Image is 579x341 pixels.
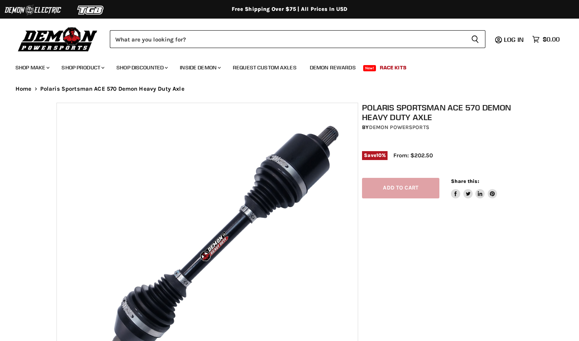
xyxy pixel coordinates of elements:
[369,124,429,131] a: Demon Powersports
[227,60,302,76] a: Request Custom Axles
[10,57,558,76] ul: Main menu
[174,60,225,76] a: Inside Demon
[15,25,100,53] img: Demon Powersports
[393,152,433,159] span: From: $202.50
[40,86,184,92] span: Polaris Sportsman ACE 570 Demon Heavy Duty Axle
[376,152,382,158] span: 10
[110,30,485,48] form: Product
[304,60,362,76] a: Demon Rewards
[363,65,376,71] span: New!
[528,34,564,45] a: $0.00
[465,30,485,48] button: Search
[504,36,524,43] span: Log in
[56,60,109,76] a: Shop Product
[362,123,526,132] div: by
[362,151,388,160] span: Save %
[110,30,465,48] input: Search
[15,86,32,92] a: Home
[10,60,54,76] a: Shop Make
[374,60,412,76] a: Race Kits
[500,36,528,43] a: Log in
[362,103,526,122] h1: Polaris Sportsman ACE 570 Demon Heavy Duty Axle
[4,3,62,17] img: Demon Electric Logo 2
[543,36,560,43] span: $0.00
[111,60,173,76] a: Shop Discounted
[451,178,497,198] aside: Share this:
[451,178,479,184] span: Share this:
[62,3,120,17] img: TGB Logo 2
